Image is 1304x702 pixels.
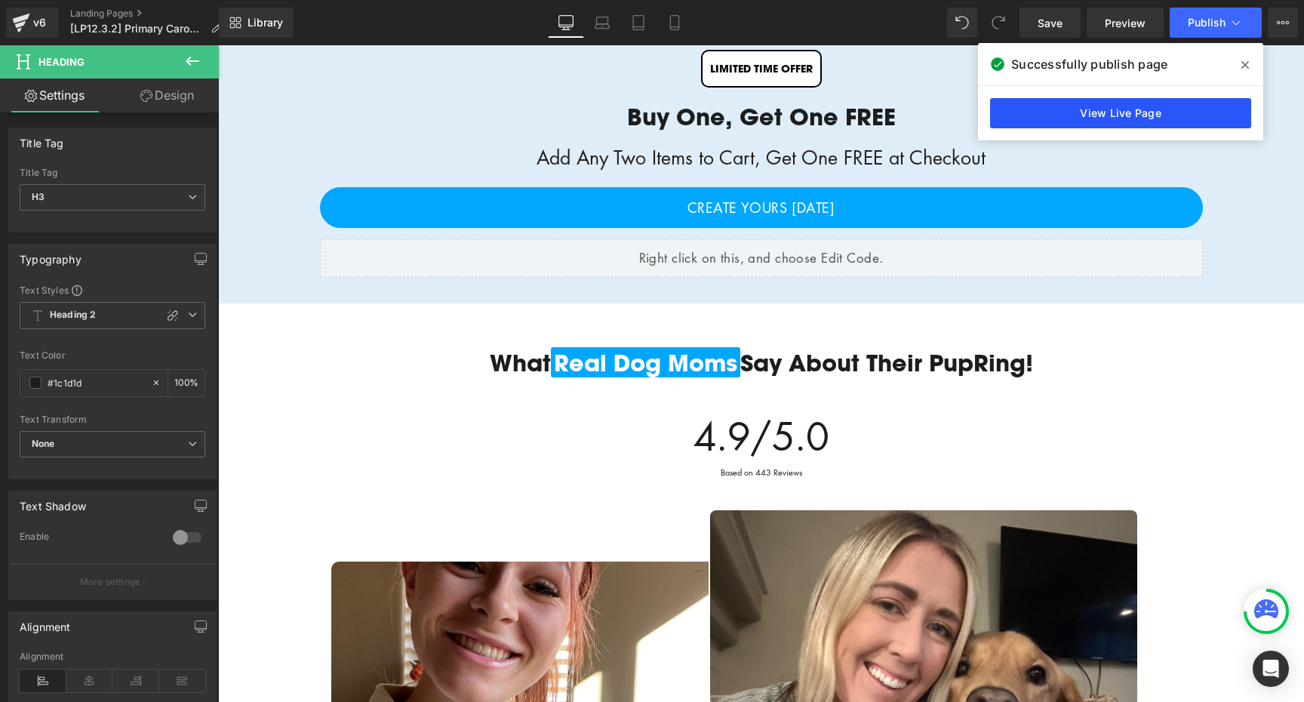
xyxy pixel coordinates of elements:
a: New Library [219,8,294,38]
b: H3 [32,191,45,202]
div: Text Styles [20,284,205,296]
h1: What Say About Their PupRing! [113,303,973,331]
div: Alignment [20,612,71,633]
a: CREATE YOURS [DATE] [102,142,985,183]
a: Preview [1087,8,1164,38]
button: More settings [9,564,216,599]
span: Publish [1188,17,1226,29]
input: Color [48,374,144,391]
button: Undo [947,8,977,38]
a: Laptop [584,8,620,38]
a: Desktop [548,8,584,38]
div: Text Shadow [20,491,86,513]
a: Landing Pages [70,8,233,20]
span: Save [1038,15,1063,31]
h1: 4.9/5.0 [125,368,962,414]
span: [LP12.3.2] Primary Carousel [70,23,205,35]
div: Limited Time Offer [483,5,604,42]
div: Typography [20,245,81,266]
span: Preview [1105,15,1146,31]
div: Open Intercom Messenger [1253,651,1289,687]
div: % [168,370,205,396]
b: None [32,438,55,449]
p1: Based on 443 Reviews [503,421,584,433]
div: Title Tag [20,128,64,149]
div: Text Transform [20,414,205,425]
p: More settings [80,575,140,589]
a: Design [112,79,222,112]
a: View Live Page [990,98,1251,128]
b: Heading 2 [50,309,96,322]
span: Real Dog Moms [333,302,522,332]
div: Alignment [20,651,205,662]
span: Successfully publish page [1011,55,1167,73]
div: v6 [30,13,49,32]
a: Tablet [620,8,657,38]
button: More [1268,8,1298,38]
span: Library [248,16,283,29]
div: Add Any Two Items to Cart, Get One FREE at Checkout [102,93,985,131]
span: CREATE YOURS [DATE] [469,154,617,171]
div: Buy One, Get One FREE [102,57,985,85]
button: Redo [983,8,1013,38]
div: Title Tag [20,168,205,178]
div: Enable [20,531,158,547]
div: Text Color [20,350,205,361]
a: v6 [6,8,58,38]
span: Heading [38,56,85,68]
a: Mobile [657,8,693,38]
button: Publish [1170,8,1262,38]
